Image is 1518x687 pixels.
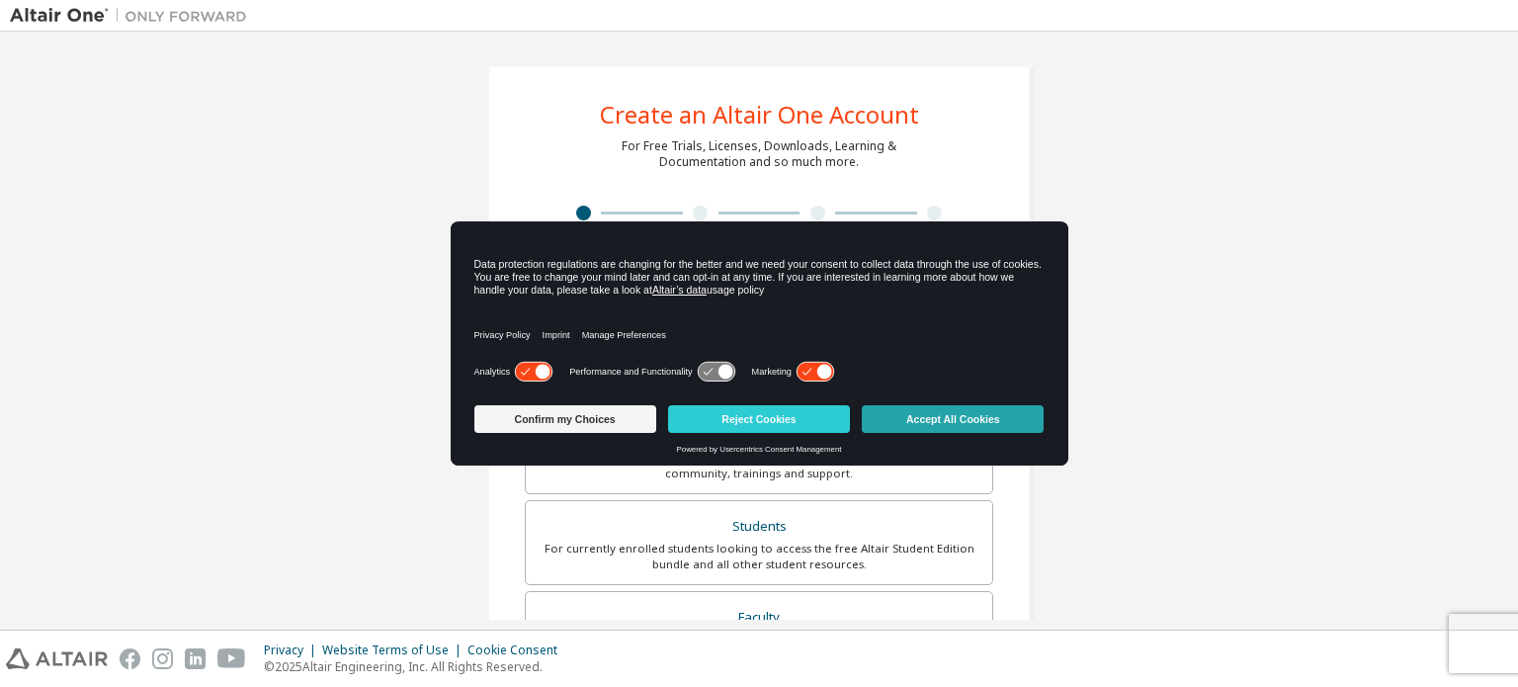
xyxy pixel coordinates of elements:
img: instagram.svg [152,648,173,669]
div: Website Terms of Use [322,643,467,658]
p: © 2025 Altair Engineering, Inc. All Rights Reserved. [264,658,569,675]
div: Students [538,513,980,541]
div: Create an Altair One Account [600,103,919,127]
div: Faculty [538,604,980,632]
div: For currently enrolled students looking to access the free Altair Student Edition bundle and all ... [538,541,980,572]
img: Altair One [10,6,257,26]
div: Privacy [264,643,322,658]
img: linkedin.svg [185,648,206,669]
img: altair_logo.svg [6,648,108,669]
img: youtube.svg [217,648,246,669]
div: For Free Trials, Licenses, Downloads, Learning & Documentation and so much more. [622,138,896,170]
img: facebook.svg [120,648,140,669]
div: Cookie Consent [467,643,569,658]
